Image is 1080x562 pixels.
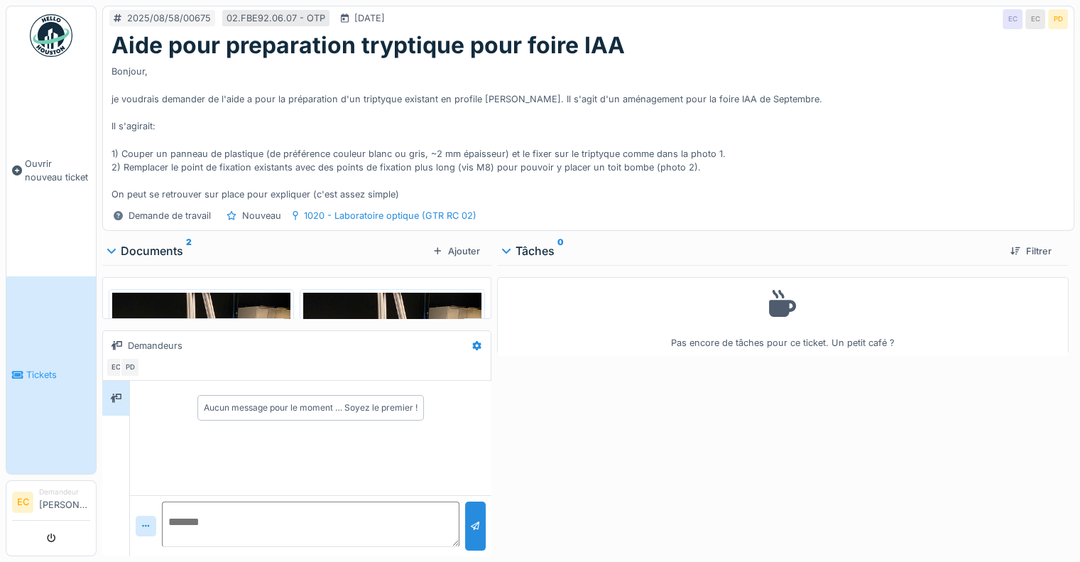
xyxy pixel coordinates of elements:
[26,368,90,382] span: Tickets
[303,293,481,530] img: k6q0n9hijkbltaermldxervucyqw
[557,242,564,259] sup: 0
[227,11,325,25] div: 02.FBE92.06.07 - OTP
[242,209,281,222] div: Nouveau
[39,487,90,517] li: [PERSON_NAME]
[1003,9,1022,29] div: EC
[1005,242,1057,261] div: Filtrer
[127,11,211,25] div: 2025/08/58/00675
[39,487,90,497] div: Demandeur
[1048,9,1068,29] div: PD
[25,157,90,184] span: Ouvrir nouveau ticket
[120,357,140,377] div: PD
[12,487,90,521] a: EC Demandeur[PERSON_NAME]
[112,293,290,530] img: vu053ikh9imsz3c87om08v5bs0jf
[1025,9,1045,29] div: EC
[503,242,999,259] div: Tâches
[304,209,476,222] div: 1020 - Laboratoire optique (GTR RC 02)
[506,283,1059,350] div: Pas encore de tâches pour ce ticket. Un petit café ?
[111,32,625,59] h1: Aide pour preparation tryptique pour foire IAA
[30,14,72,57] img: Badge_color-CXgf-gQk.svg
[204,401,418,414] div: Aucun message pour le moment … Soyez le premier !
[354,11,385,25] div: [DATE]
[128,339,182,352] div: Demandeurs
[6,276,96,475] a: Tickets
[129,209,211,222] div: Demande de travail
[108,242,428,259] div: Documents
[428,242,485,261] div: Ajouter
[12,492,33,513] li: EC
[111,59,1065,201] div: Bonjour, je voudrais demander de l'aide a pour la préparation d'un triptyque existant en profile ...
[186,242,192,259] sup: 2
[6,65,96,276] a: Ouvrir nouveau ticket
[106,357,126,377] div: EC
